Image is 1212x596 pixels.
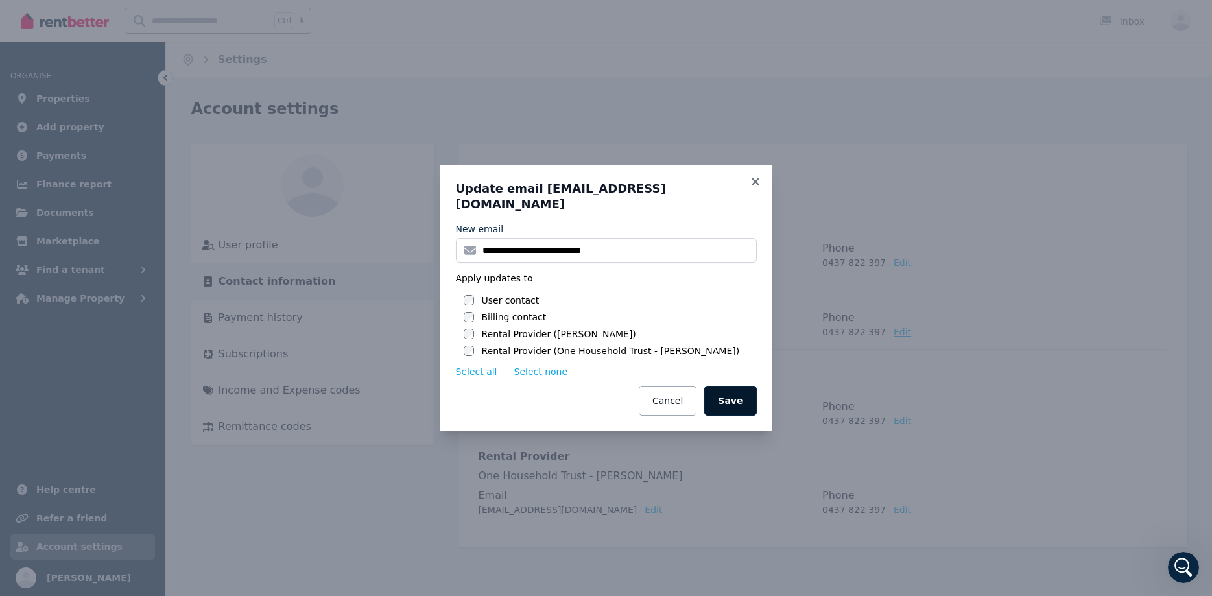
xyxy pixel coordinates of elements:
button: Select none [514,365,568,378]
h3: Update email [EMAIL_ADDRESS][DOMAIN_NAME] [456,181,757,212]
button: go back [8,5,33,30]
label: New email [456,222,504,235]
label: Rental Provider ([PERSON_NAME]) [482,328,636,340]
button: Expand window [203,5,228,30]
label: Rental Provider (One Household Trust - [PERSON_NAME]) [482,344,740,357]
button: Select all [456,365,497,378]
button: Cancel [639,386,696,416]
label: User contact [482,294,540,307]
span: Apply updates to [456,272,533,285]
div: Close [228,5,251,29]
button: Save [704,386,756,416]
label: Billing contact [482,311,547,324]
iframe: Intercom live chat [1168,552,1199,583]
